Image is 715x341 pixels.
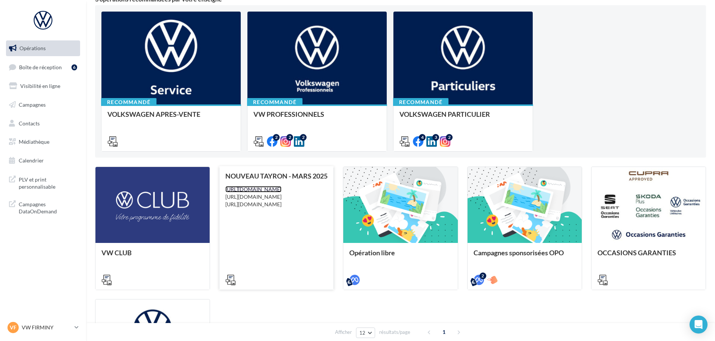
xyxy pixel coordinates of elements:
[393,98,448,106] div: Recommandé
[22,324,71,331] p: VW FIRMINY
[19,101,46,108] span: Campagnes
[480,273,486,279] div: 2
[474,249,564,257] span: Campagnes sponsorisées OPO
[19,64,62,70] span: Boîte de réception
[19,157,44,164] span: Calendrier
[4,153,82,168] a: Calendrier
[101,249,132,257] span: VW CLUB
[4,40,82,56] a: Opérations
[446,134,453,141] div: 2
[20,83,60,89] span: Visibilité en ligne
[225,194,282,200] a: [URL][DOMAIN_NAME]
[432,134,439,141] div: 3
[4,59,82,75] a: Boîte de réception6
[107,110,200,118] span: VOLKSWAGEN APRES-VENTE
[10,324,16,331] span: VF
[4,196,82,218] a: Campagnes DataOnDemand
[6,320,80,335] a: VF VW FIRMINY
[4,134,82,150] a: Médiathèque
[359,330,366,336] span: 12
[19,174,77,191] span: PLV et print personnalisable
[286,134,293,141] div: 2
[253,110,324,118] span: VW PROFESSIONNELS
[4,171,82,194] a: PLV et print personnalisable
[19,199,77,215] span: Campagnes DataOnDemand
[4,97,82,113] a: Campagnes
[356,328,375,338] button: 12
[399,110,490,118] span: VOLKSWAGEN PARTICULIER
[225,172,328,180] span: NOUVEAU TAYRON - MARS 2025
[419,134,426,141] div: 4
[300,134,307,141] div: 2
[349,249,395,257] span: Opération libre
[19,45,46,51] span: Opérations
[247,98,302,106] div: Recommandé
[19,138,49,145] span: Médiathèque
[19,120,40,126] span: Contacts
[4,116,82,131] a: Contacts
[379,329,410,336] span: résultats/page
[225,201,282,207] a: [URL][DOMAIN_NAME]
[597,249,676,257] span: OCCASIONS GARANTIES
[71,64,77,70] div: 6
[225,186,282,192] a: [URL][DOMAIN_NAME]
[273,134,280,141] div: 2
[101,98,156,106] div: Recommandé
[4,78,82,94] a: Visibilité en ligne
[335,329,352,336] span: Afficher
[690,316,708,334] div: Open Intercom Messenger
[438,326,450,338] span: 1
